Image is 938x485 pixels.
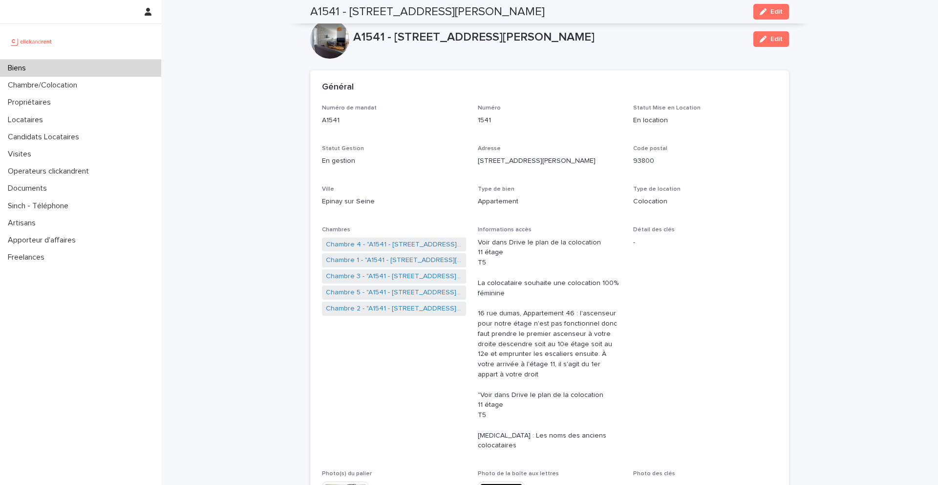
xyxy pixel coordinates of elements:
[4,167,97,176] p: Operateurs clickandrent
[322,115,466,126] p: A1541
[633,156,777,166] p: 93800
[478,186,514,192] span: Type de bien
[478,105,501,111] span: Numéro
[4,132,87,142] p: Candidats Locataires
[4,98,59,107] p: Propriétaires
[322,197,466,207] p: Epinay sur Seine
[322,146,364,152] span: Statut Gestion
[633,115,777,126] p: En location
[322,471,372,477] span: Photo(s) du palier
[753,4,789,20] button: Edit
[322,105,377,111] span: Numéro de mandat
[4,253,52,262] p: Freelances
[326,304,462,314] a: Chambre 2 - "A1541 - [STREET_ADDRESS][PERSON_NAME]"
[326,287,462,298] a: Chambre 5 - "A1541 - [STREET_ADDRESS][PERSON_NAME]"
[633,186,681,192] span: Type de location
[322,156,466,166] p: En gestion
[322,227,350,233] span: Chambres
[4,150,39,159] p: Visites
[4,219,43,228] p: Artisans
[478,238,622,451] p: Voir dans Drive le plan de la colocation 11 étage T5 La colocataire souhaite une colocation 100% ...
[478,471,559,477] span: Photo de la boîte aux lettres
[4,236,84,245] p: Apporteur d'affaires
[326,240,462,250] a: Chambre 4 - "A1541 - [STREET_ADDRESS][PERSON_NAME]"
[770,8,783,15] span: Edit
[4,64,34,73] p: Biens
[478,146,501,152] span: Adresse
[4,115,51,125] p: Locataires
[633,197,777,207] p: Colocation
[326,271,462,282] a: Chambre 3 - "A1541 - [STREET_ADDRESS][PERSON_NAME]"
[633,471,675,477] span: Photo des clés
[633,105,701,111] span: Statut Mise en Location
[633,227,675,233] span: Détail des clés
[326,255,462,265] a: Chambre 1 - "A1541 - [STREET_ADDRESS][PERSON_NAME]"
[8,32,55,51] img: UCB0brd3T0yccxBKYDjQ
[770,36,783,43] span: Edit
[478,227,532,233] span: Informations accès
[753,31,789,47] button: Edit
[322,82,354,93] h2: Général
[478,156,622,166] p: [STREET_ADDRESS][PERSON_NAME]
[478,197,622,207] p: Appartement
[4,201,76,211] p: Sinch - Téléphone
[322,186,334,192] span: Ville
[633,238,777,248] p: -
[478,115,622,126] p: 1541
[4,184,55,193] p: Documents
[633,146,667,152] span: Code postal
[353,30,746,44] p: A1541 - [STREET_ADDRESS][PERSON_NAME]
[310,5,545,19] h2: A1541 - [STREET_ADDRESS][PERSON_NAME]
[4,81,85,90] p: Chambre/Colocation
